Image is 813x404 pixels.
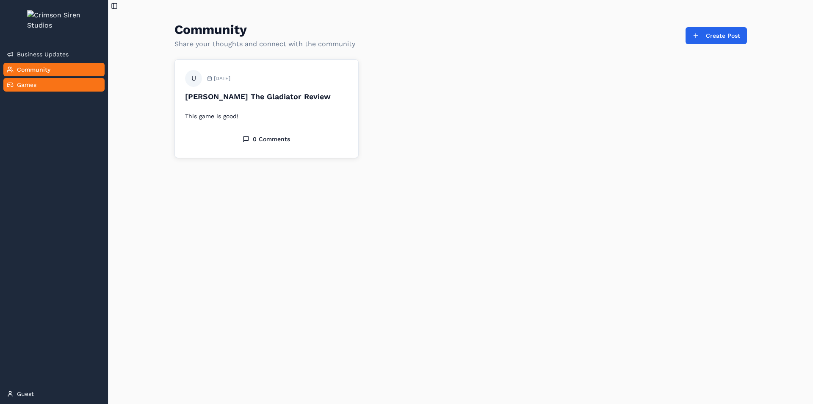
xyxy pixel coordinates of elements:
span: Community [17,65,50,74]
span: 0 Comments [253,135,290,143]
img: Crimson Siren Studios [27,10,81,31]
span: U [185,70,202,87]
p: Share your thoughts and connect with the community [174,39,355,49]
a: Community [3,63,105,76]
span: Business Updates [17,50,69,59]
h3: [PERSON_NAME] The Gladiator Review [185,92,348,102]
span: Games [17,81,36,89]
span: [DATE] [214,75,230,82]
button: Create Post [686,27,747,44]
a: Games [3,78,105,92]
p: This game is good! [185,112,348,120]
h1: Community [174,22,355,37]
span: Guest [17,390,34,398]
button: 0 Comments [185,131,348,148]
a: Guest [3,387,105,401]
a: Business Updates [3,47,105,61]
